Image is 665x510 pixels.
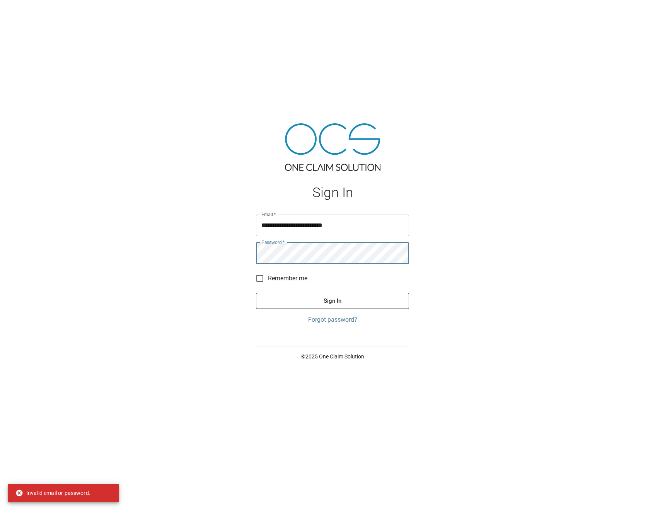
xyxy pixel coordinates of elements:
span: Remember me [268,274,307,283]
label: Email [261,211,276,218]
img: ocs-logo-white-transparent.png [9,5,40,20]
a: Forgot password? [256,315,409,324]
p: © 2025 One Claim Solution [256,353,409,360]
img: ocs-logo-tra.png [285,123,380,171]
div: Invalid email or password. [15,486,90,500]
h1: Sign In [256,185,409,201]
label: Password [261,239,285,246]
button: Sign In [256,293,409,309]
